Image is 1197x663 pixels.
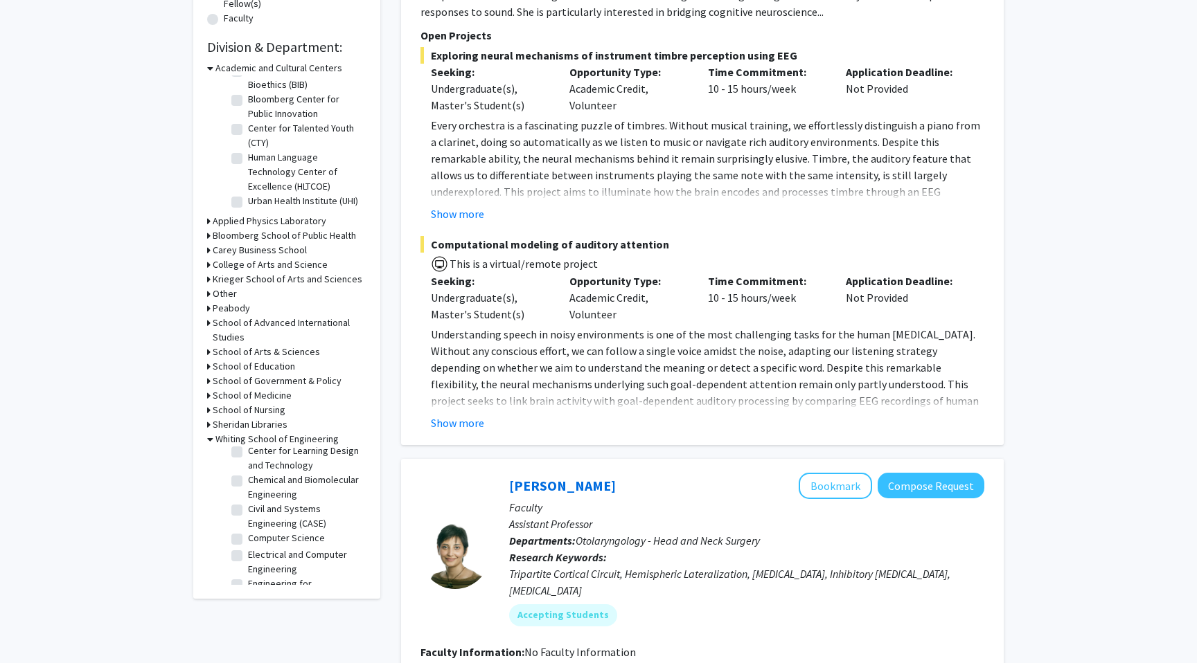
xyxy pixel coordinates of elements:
label: Berman Institute of Bioethics (BIB) [248,63,363,92]
div: Undergraduate(s), Master's Student(s) [431,80,549,113]
label: Urban Health Institute (UHI) [248,194,358,208]
h3: School of Government & Policy [213,374,342,388]
h3: Applied Physics Laboratory [213,214,326,228]
h3: Peabody [213,301,250,316]
b: Departments: [509,534,576,547]
div: Undergraduate(s), Master's Student(s) [431,289,549,323]
button: Show more [431,206,484,222]
h3: School of Advanced International Studies [213,316,366,345]
p: Understanding speech in noisy environments is one of the most challenging tasks for the human [ME... [431,326,984,475]
div: 10 - 15 hours/week [698,64,836,113]
p: Open Projects [420,27,984,44]
div: Not Provided [835,273,974,323]
b: Research Keywords: [509,550,607,564]
p: Faculty [509,499,984,516]
p: Every orchestra is a fascinating puzzle of timbres. Without musical training, we effortlessly dis... [431,117,984,250]
p: Application Deadline: [846,273,964,289]
p: Application Deadline: [846,64,964,80]
h3: Bloomberg School of Public Health [213,228,356,243]
div: Academic Credit, Volunteer [559,64,698,113]
h3: Sheridan Libraries [213,417,287,432]
h3: School of Nursing [213,403,285,417]
p: Opportunity Type: [569,273,687,289]
mat-chip: Accepting Students [509,604,617,626]
h3: Other [213,287,237,301]
h3: School of Medicine [213,388,292,403]
label: Computer Science [248,531,325,545]
label: Civil and Systems Engineering (CASE) [248,502,363,531]
div: 10 - 15 hours/week [698,273,836,323]
h3: Krieger School of Arts and Sciences [213,272,362,287]
label: Center for Learning Design and Technology [248,444,363,473]
h3: Carey Business School [213,243,307,257]
div: Academic Credit, Volunteer [559,273,698,323]
span: This is a virtual/remote project [448,257,598,271]
p: Time Commitment: [708,64,826,80]
p: Opportunity Type: [569,64,687,80]
label: Electrical and Computer Engineering [248,547,363,576]
p: Seeking: [431,273,549,289]
a: [PERSON_NAME] [509,477,616,494]
label: Center for Talented Youth (CTY) [248,121,363,150]
b: Faculty Information: [420,645,524,659]
p: Assistant Professor [509,516,984,532]
h2: Division & Department: [207,39,366,55]
h3: College of Arts and Science [213,257,328,272]
label: Chemical and Biomolecular Engineering [248,473,363,502]
span: Computational modeling of auditory attention [420,236,984,253]
label: Bloomberg Center for Public Innovation [248,92,363,121]
label: Faculty [224,11,254,26]
p: Seeking: [431,64,549,80]
div: Not Provided [835,64,974,113]
h3: Academic and Cultural Centers [215,61,342,75]
label: Human Language Technology Center of Excellence (HLTCOE) [248,150,363,194]
div: Tripartite Cortical Circuit, Hemispheric Lateralization, [MEDICAL_DATA], Inhibitory [MEDICAL_DATA... [509,565,984,599]
span: No Faculty Information [524,645,636,659]
span: Otolaryngology - Head and Neck Surgery [576,534,760,547]
span: Exploring neural mechanisms of instrument timbre perception using EEG [420,47,984,64]
button: Add Tara Deemyad to Bookmarks [799,473,872,499]
h3: School of Arts & Sciences [213,345,320,359]
h3: School of Education [213,359,295,374]
iframe: Chat [10,601,59,653]
h3: Whiting School of Engineering [215,432,339,446]
label: Engineering for Professionals [248,576,363,606]
button: Compose Request to Tara Deemyad [878,473,984,498]
button: Show more [431,415,484,431]
p: Time Commitment: [708,273,826,289]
